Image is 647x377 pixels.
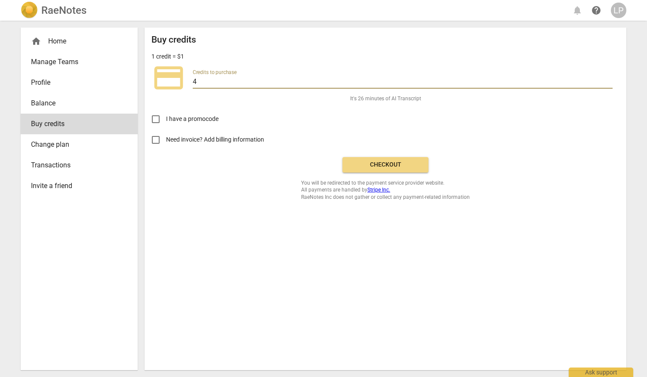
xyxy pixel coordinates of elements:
[41,4,86,16] h2: RaeNotes
[342,157,428,173] button: Checkout
[21,72,138,93] a: Profile
[31,160,120,170] span: Transactions
[31,36,41,46] span: home
[611,3,626,18] button: LP
[569,368,633,377] div: Ask support
[21,134,138,155] a: Change plan
[166,135,265,144] span: Need invoice? Add billing information
[31,181,120,191] span: Invite a friend
[31,57,120,67] span: Manage Teams
[31,77,120,88] span: Profile
[166,114,219,124] span: I have a promocode
[367,187,390,193] a: Stripe Inc.
[591,5,601,15] span: help
[151,52,184,61] p: 1 credit = $1
[151,61,186,95] span: credit_card
[193,70,237,75] label: Credits to purchase
[21,114,138,134] a: Buy credits
[349,161,422,169] span: Checkout
[31,98,120,108] span: Balance
[350,95,421,102] span: It's 26 minutes of AI Transcript
[21,155,138,176] a: Transactions
[21,176,138,196] a: Invite a friend
[21,52,138,72] a: Manage Teams
[21,31,138,52] div: Home
[31,36,120,46] div: Home
[588,3,604,18] a: Help
[301,179,470,201] span: You will be redirected to the payment service provider website. All payments are handled by RaeNo...
[151,34,196,45] h2: Buy credits
[31,119,120,129] span: Buy credits
[21,2,38,19] img: Logo
[21,2,86,19] a: LogoRaeNotes
[31,139,120,150] span: Change plan
[21,93,138,114] a: Balance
